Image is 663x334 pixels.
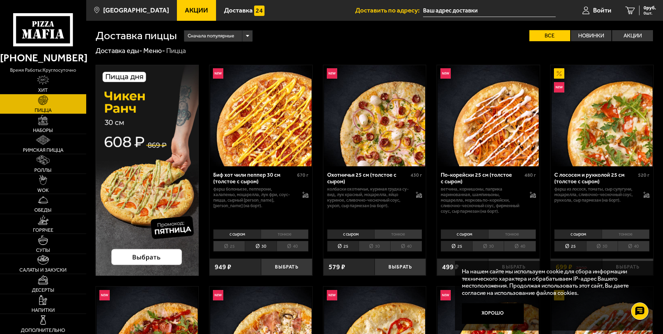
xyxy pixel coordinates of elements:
[554,229,602,239] li: с сыром
[440,68,451,79] img: Новинка
[254,6,265,16] img: 15daf4d41897b9f0e9f617042186c801.svg
[504,241,536,252] li: 40
[34,168,52,173] span: Роллы
[423,4,556,17] input: Ваш адрес доставки
[143,46,165,55] a: Меню-
[210,65,311,166] img: Биф хот чили пеппер 30 см (толстое с сыром)
[327,241,359,252] li: 25
[437,65,540,166] a: НовинкаПо-корейски 25 см (толстое с сыром)
[638,172,649,178] span: 520 г
[327,290,337,300] img: Новинка
[215,264,231,271] span: 949 ₽
[327,186,409,209] p: колбаски охотничьи, куриная грудка су-вид, лук красный, моцарелла, яйцо куриное, сливочно-чесночн...
[554,68,564,79] img: Акционный
[188,29,234,43] span: Сначала популярные
[329,264,345,271] span: 579 ₽
[261,229,308,239] li: тонкое
[550,65,653,166] a: АкционныйНовинкаС лососем и рукколой 25 см (толстое с сыром)
[375,258,426,275] button: Выбрать
[488,258,539,275] button: Выбрать
[602,229,649,239] li: тонкое
[185,7,208,14] span: Акции
[462,268,643,297] p: На нашем сайте мы используем cookie для сбора информации технического характера и обрабатываем IP...
[602,258,653,275] button: Выбрать
[224,7,253,14] span: Доставка
[644,6,656,10] span: 0 руб.
[99,290,110,300] img: Новинка
[324,65,425,166] img: Охотничья 25 см (толстое с сыром)
[34,208,52,212] span: Обеды
[586,241,618,252] li: 30
[472,241,504,252] li: 30
[37,188,49,193] span: WOK
[552,65,653,166] img: С лососем и рукколой 25 см (толстое с сыром)
[213,68,223,79] img: Новинка
[213,290,223,300] img: Новинка
[213,229,261,239] li: с сыром
[554,186,636,203] p: фарш из лосося, томаты, сыр сулугуни, моцарелла, сливочно-чесночный соус, руккола, сыр пармезан (...
[38,88,48,93] span: Хит
[166,46,186,55] div: Пицца
[438,65,539,166] img: По-корейски 25 см (толстое с сыром)
[33,128,53,133] span: Наборы
[441,172,523,185] div: По-корейски 25 см (толстое с сыром)
[390,241,422,252] li: 40
[103,7,169,14] span: [GEOGRAPHIC_DATA]
[593,7,611,14] span: Войти
[441,229,488,239] li: с сыром
[488,229,536,239] li: тонкое
[441,186,523,214] p: ветчина, корнишоны, паприка маринованная, шампиньоны, моцарелла, морковь по-корейски, сливочно-че...
[32,288,54,292] span: Десерты
[554,82,564,93] img: Новинка
[213,186,295,209] p: фарш болоньезе, пепперони, халапеньо, моцарелла, лук фри, соус-пицца, сырный [PERSON_NAME], [PERS...
[529,30,570,41] label: Все
[23,148,63,152] span: Римская пицца
[355,7,423,14] span: Доставить по адресу:
[440,290,451,300] img: Новинка
[32,308,55,313] span: Напитки
[374,229,422,239] li: тонкое
[441,241,472,252] li: 25
[612,30,653,41] label: Акции
[209,65,312,166] a: НовинкаБиф хот чили пеппер 30 см (толстое с сыром)
[525,172,536,178] span: 480 г
[277,241,308,252] li: 40
[297,172,308,178] span: 670 г
[442,264,459,271] span: 499 ₽
[411,172,422,178] span: 430 г
[245,241,276,252] li: 30
[359,241,390,252] li: 30
[462,303,524,324] button: Хорошо
[327,172,409,185] div: Охотничья 25 см (толстое с сыром)
[261,258,312,275] button: Выбрать
[96,46,142,55] a: Доставка еды-
[327,68,337,79] img: Новинка
[618,241,649,252] li: 40
[33,228,53,232] span: Горячее
[571,30,612,41] label: Новинки
[213,241,245,252] li: 25
[323,65,426,166] a: НовинкаОхотничья 25 см (толстое с сыром)
[96,30,177,41] h1: Доставка пиццы
[21,328,65,333] span: Дополнительно
[554,172,636,185] div: С лососем и рукколой 25 см (толстое с сыром)
[554,241,586,252] li: 25
[36,248,50,253] span: Супы
[213,172,295,185] div: Биф хот чили пеппер 30 см (толстое с сыром)
[35,108,52,113] span: Пицца
[19,267,66,272] span: Салаты и закуски
[644,11,656,15] span: 0 шт.
[327,229,375,239] li: с сыром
